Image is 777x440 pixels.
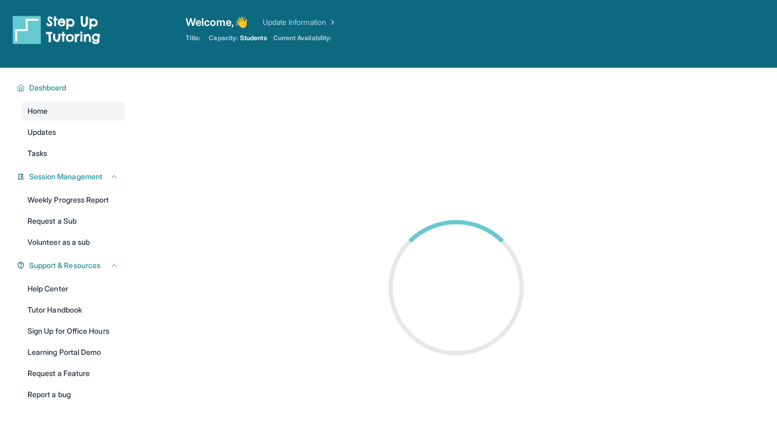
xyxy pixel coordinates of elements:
[25,171,118,182] button: Session Management
[27,106,48,116] span: Home
[25,82,118,93] button: Dashboard
[326,17,337,27] img: Chevron Right
[21,233,125,252] a: Volunteer as a sub
[27,127,57,137] span: Updates
[25,260,118,271] button: Support & Resources
[21,322,125,341] a: Sign Up for Office Hours
[13,15,100,44] img: logo
[21,144,125,163] a: Tasks
[21,279,125,298] a: Help Center
[186,15,248,30] span: Welcome, 👋
[21,212,125,231] a: Request a Sub
[263,17,337,27] a: Update Information
[21,364,125,383] a: Request a Feature
[29,171,103,182] span: Session Management
[21,102,125,121] a: Home
[21,190,125,209] a: Weekly Progress Report
[21,343,125,362] a: Learning Portal Demo
[29,260,100,271] span: Support & Resources
[21,123,125,142] a: Updates
[273,34,331,42] span: Current Availability:
[29,82,67,93] span: Dashboard
[21,300,125,319] a: Tutor Handbook
[27,148,47,159] span: Tasks
[240,34,267,42] span: Students
[209,34,238,42] span: Capacity:
[21,385,125,404] a: Report a bug
[186,34,200,42] span: Title:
